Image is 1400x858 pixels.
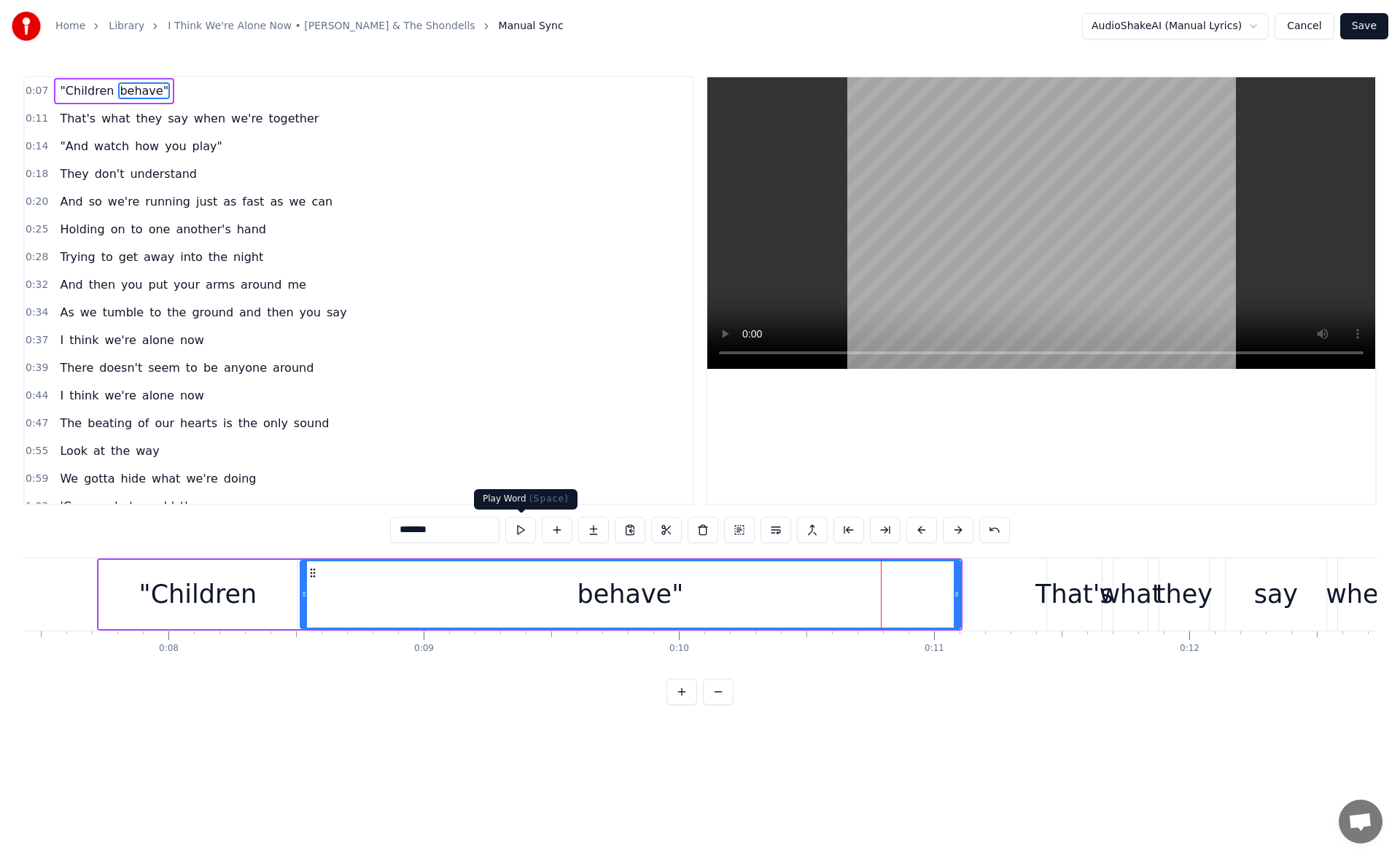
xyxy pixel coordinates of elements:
[120,276,144,293] span: you
[184,359,199,376] span: to
[310,193,334,210] span: can
[100,110,131,127] span: what
[230,110,264,127] span: we're
[268,193,284,210] span: as
[58,221,106,238] span: Holding
[298,304,322,321] span: you
[26,389,48,403] span: 0:44
[26,112,48,126] span: 0:11
[58,249,96,265] span: Trying
[232,249,265,265] span: night
[238,304,262,321] span: and
[166,110,190,127] span: say
[190,304,235,321] span: ground
[925,643,944,655] div: 0:11
[134,442,160,459] span: way
[58,165,90,182] span: They
[79,304,98,321] span: we
[1156,575,1213,614] div: they
[141,387,176,404] span: alone
[292,415,331,432] span: sound
[325,304,349,321] span: say
[68,332,100,348] span: think
[100,249,114,265] span: to
[474,489,577,510] div: Play Word
[26,139,48,154] span: 0:14
[191,138,224,155] span: play"
[159,643,179,655] div: 0:08
[499,19,564,34] span: Manual Sync
[265,304,295,321] span: then
[58,498,101,515] span: 'Cause
[241,193,265,210] span: fast
[1340,13,1388,39] button: Save
[119,470,147,487] span: hide
[26,361,48,375] span: 0:39
[179,332,206,348] span: now
[239,276,283,293] span: around
[172,276,201,293] span: your
[26,195,48,209] span: 0:20
[26,499,48,514] span: 1:03
[179,249,204,265] span: into
[414,643,434,655] div: 0:09
[222,193,238,210] span: as
[26,416,48,431] span: 0:47
[136,415,150,432] span: of
[139,575,257,614] div: "Children
[58,470,79,487] span: We
[211,498,234,515] span: say
[58,442,88,459] span: Look
[174,221,232,238] span: another's
[109,221,127,238] span: on
[26,472,48,486] span: 0:59
[1326,575,1395,614] div: when
[58,387,65,404] span: I
[93,138,131,155] span: watch
[147,359,182,376] span: seem
[93,165,126,182] span: don't
[147,276,170,293] span: put
[237,415,259,432] span: the
[92,442,106,459] span: at
[26,333,48,348] span: 0:37
[166,304,187,321] span: the
[192,110,227,127] span: when
[135,110,164,127] span: they
[577,575,684,614] div: behave"
[138,498,176,515] span: would
[103,332,137,348] span: we're
[117,249,139,265] span: get
[26,278,48,292] span: 0:32
[58,415,83,432] span: The
[179,387,206,404] span: now
[98,359,144,376] span: doesn't
[195,193,219,210] span: just
[236,221,268,238] span: hand
[286,276,307,293] span: me
[130,221,144,238] span: to
[288,193,308,210] span: we
[103,387,137,404] span: we're
[58,193,84,210] span: And
[58,110,97,127] span: That's
[262,415,289,432] span: only
[141,332,176,348] span: alone
[104,498,135,515] span: what
[26,84,48,98] span: 0:07
[55,19,85,34] a: Home
[87,276,117,293] span: then
[1339,800,1382,843] div: Open chat
[147,221,172,238] span: one
[106,193,141,210] span: we're
[12,12,41,41] img: youka
[142,249,176,265] span: away
[153,415,176,432] span: our
[58,359,95,376] span: There
[148,304,163,321] span: to
[128,165,198,182] span: understand
[163,138,187,155] span: you
[222,470,258,487] span: doing
[207,249,229,265] span: the
[58,82,115,99] span: "Children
